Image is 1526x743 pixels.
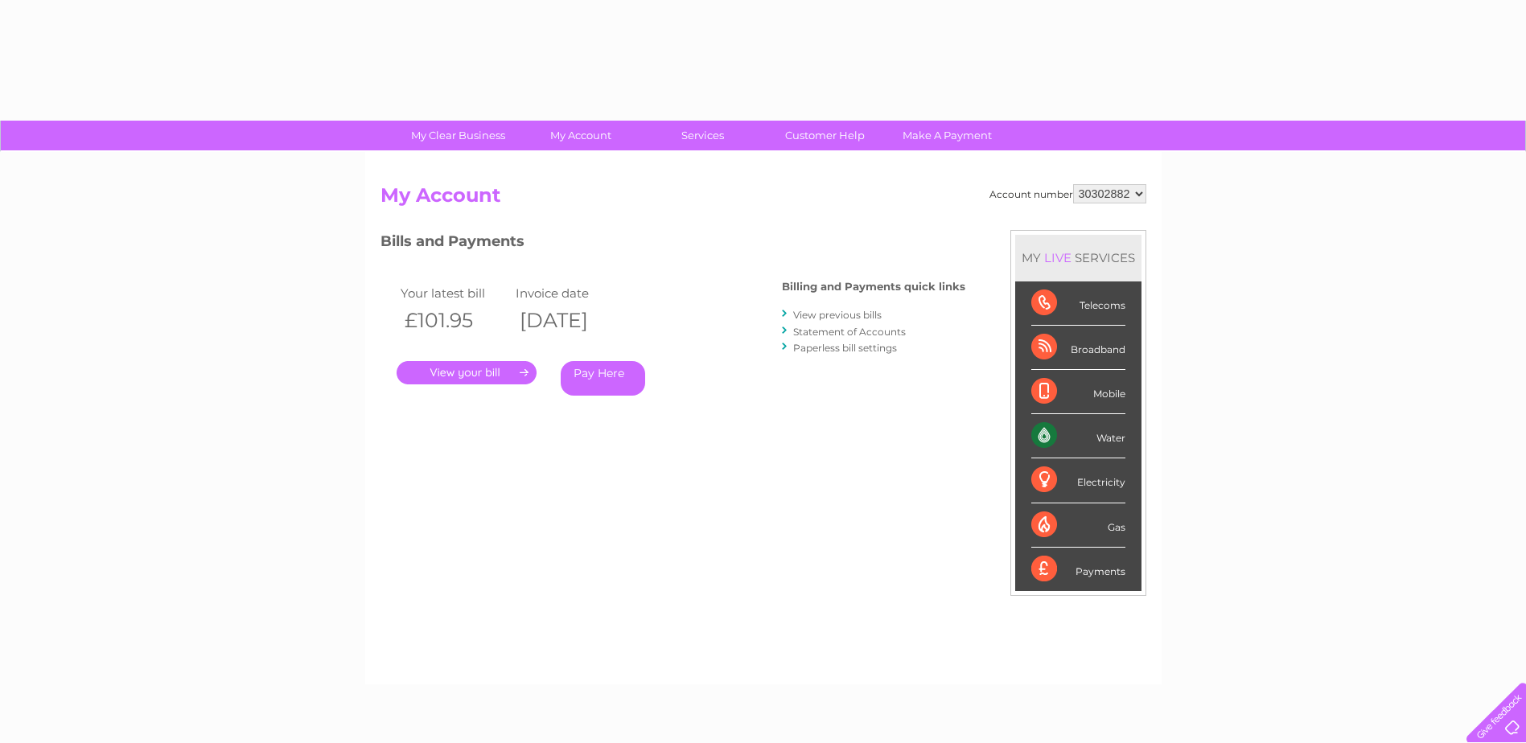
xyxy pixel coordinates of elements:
[1015,235,1141,281] div: MY SERVICES
[1031,548,1125,591] div: Payments
[392,121,524,150] a: My Clear Business
[397,282,512,304] td: Your latest bill
[1031,281,1125,326] div: Telecoms
[561,361,645,396] a: Pay Here
[881,121,1014,150] a: Make A Payment
[759,121,891,150] a: Customer Help
[397,361,537,384] a: .
[989,184,1146,203] div: Account number
[512,304,627,337] th: [DATE]
[380,184,1146,215] h2: My Account
[793,309,882,321] a: View previous bills
[512,282,627,304] td: Invoice date
[1031,503,1125,548] div: Gas
[1041,250,1075,265] div: LIVE
[514,121,647,150] a: My Account
[1031,414,1125,458] div: Water
[1031,370,1125,414] div: Mobile
[397,304,512,337] th: £101.95
[636,121,769,150] a: Services
[793,342,897,354] a: Paperless bill settings
[782,281,965,293] h4: Billing and Payments quick links
[1031,326,1125,370] div: Broadband
[380,230,965,258] h3: Bills and Payments
[793,326,906,338] a: Statement of Accounts
[1031,458,1125,503] div: Electricity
